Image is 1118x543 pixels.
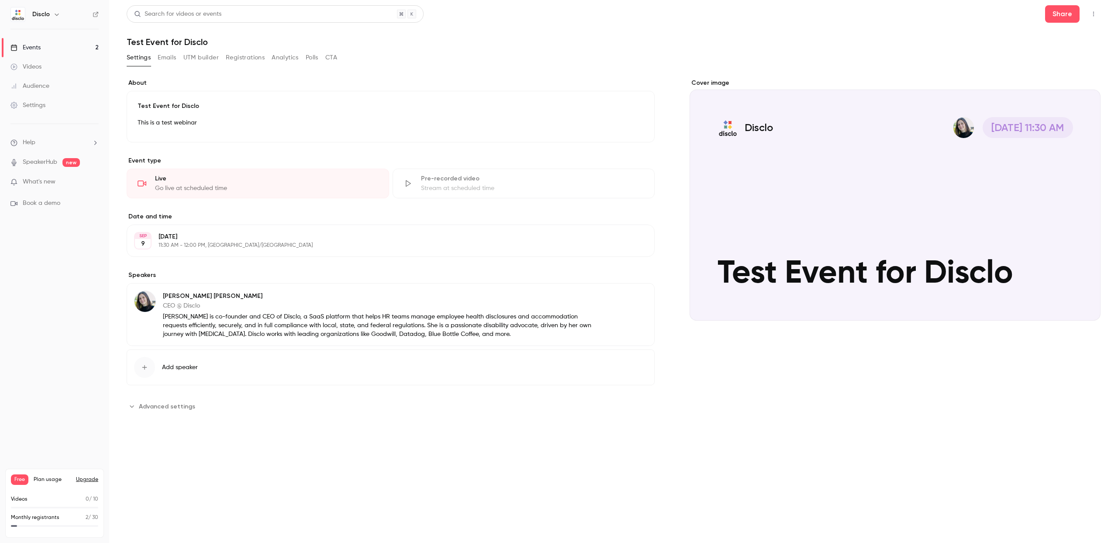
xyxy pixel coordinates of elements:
[86,495,98,503] p: / 10
[10,43,41,52] div: Events
[23,138,35,147] span: Help
[86,497,89,502] span: 0
[127,399,655,413] section: Advanced settings
[127,51,151,65] button: Settings
[138,102,644,111] p: Test Event for Disclo
[421,174,644,183] div: Pre-recorded video
[10,101,45,110] div: Settings
[86,515,88,520] span: 2
[11,474,28,485] span: Free
[134,10,221,19] div: Search for videos or events
[127,37,1101,47] h1: Test Event for Disclo
[127,79,655,87] label: About
[88,178,99,186] iframe: Noticeable Trigger
[32,10,50,19] h6: Disclo
[11,514,59,522] p: Monthly registrants
[163,292,598,301] p: [PERSON_NAME] [PERSON_NAME]
[162,363,198,372] span: Add speaker
[127,271,655,280] label: Speakers
[11,7,25,21] img: Disclo
[23,199,60,208] span: Book a demo
[10,138,99,147] li: help-dropdown-opener
[138,118,644,128] p: This is a test webinar
[183,51,219,65] button: UTM builder
[10,82,49,90] div: Audience
[393,169,655,198] div: Pre-recorded videoStream at scheduled time
[690,79,1101,321] section: Cover image
[127,169,389,198] div: LiveGo live at scheduled time
[690,79,1101,87] label: Cover image
[158,51,176,65] button: Emails
[135,233,151,239] div: SEP
[127,349,655,385] button: Add speaker
[127,212,655,221] label: Date and time
[306,51,318,65] button: Polls
[159,232,608,241] p: [DATE]
[159,242,608,249] p: 11:30 AM - 12:00 PM, [GEOGRAPHIC_DATA]/[GEOGRAPHIC_DATA]
[155,184,378,193] div: Go live at scheduled time
[62,158,80,167] span: new
[23,177,55,187] span: What's new
[23,158,57,167] a: SpeakerHub
[226,51,265,65] button: Registrations
[163,301,598,310] p: CEO @ Disclo
[127,156,655,165] p: Event type
[76,476,98,483] button: Upgrade
[135,291,155,312] img: Hannah Olson
[141,239,145,248] p: 9
[10,62,41,71] div: Videos
[155,174,378,183] div: Live
[325,51,337,65] button: CTA
[127,283,655,346] div: Hannah Olson[PERSON_NAME] [PERSON_NAME]CEO @ Disclo[PERSON_NAME] is co-founder and CEO of Disclo,...
[1045,5,1080,23] button: Share
[34,476,71,483] span: Plan usage
[11,495,28,503] p: Videos
[139,402,195,411] span: Advanced settings
[272,51,299,65] button: Analytics
[127,399,200,413] button: Advanced settings
[86,514,98,522] p: / 30
[163,312,598,339] p: [PERSON_NAME] is co-founder and CEO of Disclo, a SaaS platform that helps HR teams manage employe...
[421,184,644,193] div: Stream at scheduled time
